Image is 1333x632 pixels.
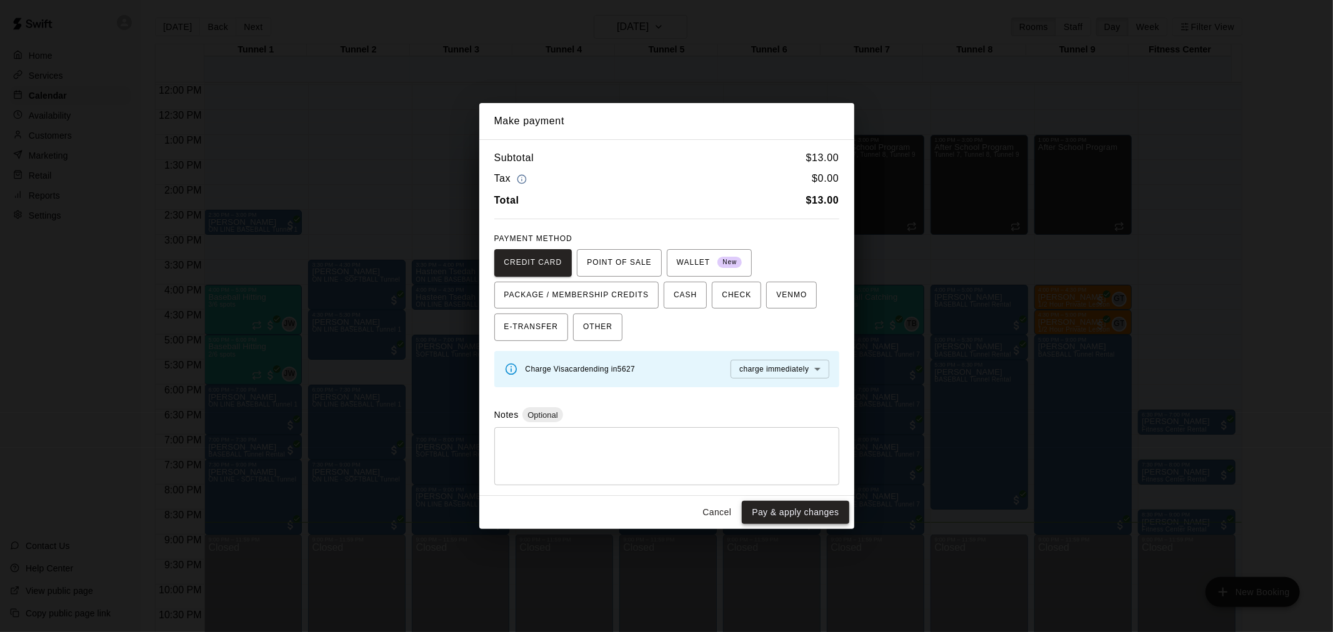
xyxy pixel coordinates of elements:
button: VENMO [766,282,817,309]
span: POINT OF SALE [587,253,651,273]
button: Pay & apply changes [742,501,849,524]
span: PACKAGE / MEMBERSHIP CREDITS [504,285,649,305]
span: WALLET [677,253,742,273]
span: charge immediately [739,365,809,373]
span: PAYMENT METHOD [494,234,572,243]
h6: $ 13.00 [806,150,839,166]
span: E-TRANSFER [504,317,559,337]
span: VENMO [776,285,807,305]
button: Cancel [697,501,737,524]
button: PACKAGE / MEMBERSHIP CREDITS [494,282,659,309]
b: Total [494,195,519,205]
button: POINT OF SALE [577,249,661,277]
h2: Make payment [479,103,854,139]
span: CASH [674,285,697,305]
label: Notes [494,410,519,420]
span: Optional [522,410,562,420]
span: Charge Visa card ending in 5627 [526,365,636,373]
button: E-TRANSFER [494,314,569,341]
span: New [717,254,742,271]
button: WALLET New [667,249,752,277]
span: OTHER [583,317,612,337]
h6: Tax [494,170,531,187]
button: CASH [664,282,707,309]
h6: $ 0.00 [812,170,839,187]
button: CHECK [712,282,761,309]
button: OTHER [573,314,622,341]
span: CREDIT CARD [504,253,562,273]
button: CREDIT CARD [494,249,572,277]
span: CHECK [722,285,751,305]
h6: Subtotal [494,150,534,166]
b: $ 13.00 [806,195,839,205]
